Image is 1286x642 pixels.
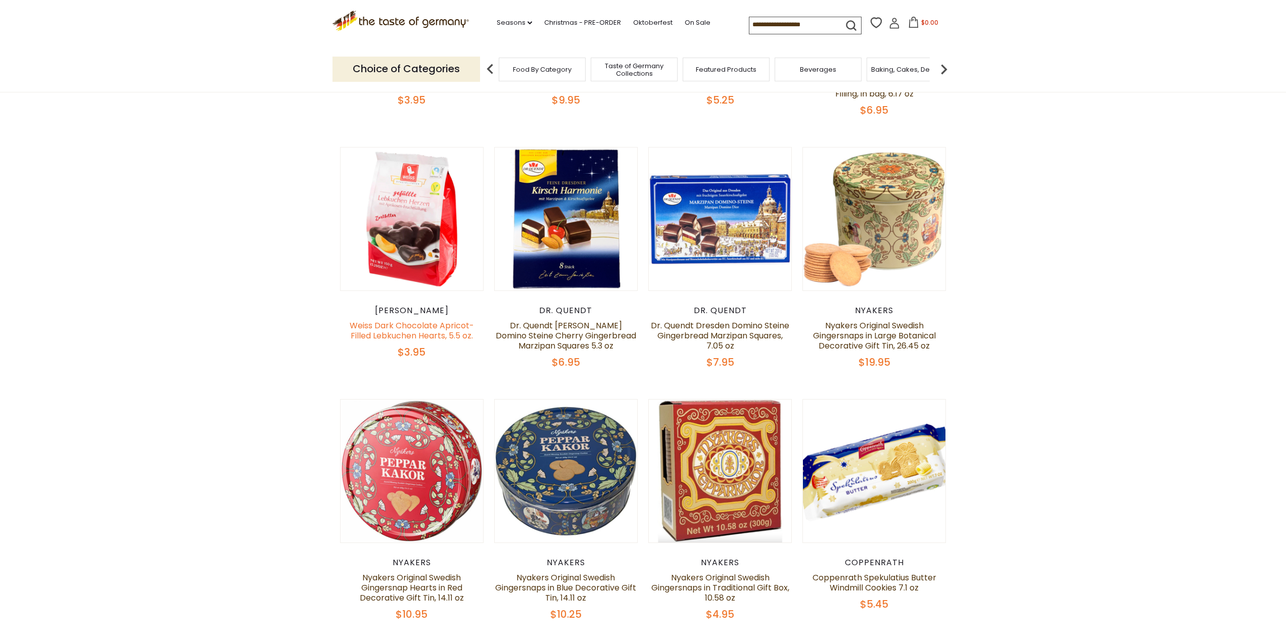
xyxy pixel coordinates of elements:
[800,66,836,73] a: Beverages
[803,400,946,542] img: Coppenrath Spekulatius Butter Windmill Cookies 7.1 oz
[341,400,484,542] img: Nyakers Original Swedish Gingersnap Hearts in Red Decorative Gift Tin, 14.11 oz
[802,558,946,568] div: Coppenrath
[648,306,792,316] div: Dr. Quendt
[934,59,954,79] img: next arrow
[696,66,756,73] a: Featured Products
[495,147,638,290] img: Dr. Quendt Kirsch Harmonie Domino Steine Cherry Gingerbread Marzipan Squares 5.3 oz
[497,17,532,28] a: Seasons
[859,355,890,369] span: $19.95
[495,572,636,604] a: Nyakers Original Swedish Gingersnaps in Blue Decorative Gift Tin, 14.11 oz
[350,320,474,341] a: Weiss Dark Chocolate Apricot-Filled Lebkuchen Hearts, 5.5 oz.
[552,93,580,107] span: $9.95
[649,400,792,542] img: Nyakers Original Swedish Gingersnaps in Traditional Gift Box, 10.58 oz
[813,320,936,352] a: Nyakers Original Swedish Gingersnaps in Large Botanical Decorative Gift Tin, 26.45 oz
[594,62,675,77] a: Taste of Germany Collections
[651,320,789,352] a: Dr. Quendt Dresden Domino Steine Gingerbread Marzipan Squares, 7.05 oz
[860,103,888,117] span: $6.95
[648,558,792,568] div: Nyakers
[550,607,582,621] span: $10.25
[871,66,949,73] a: Baking, Cakes, Desserts
[513,66,571,73] a: Food By Category
[398,345,425,359] span: $3.95
[803,147,946,290] img: Nyakers Original Swedish Gingersnaps in Large Botanical Decorative Gift Tin, 26.45 oz
[651,572,789,604] a: Nyakers Original Swedish Gingersnaps in Traditional Gift Box, 10.58 oz
[706,355,734,369] span: $7.95
[544,17,621,28] a: Christmas - PRE-ORDER
[706,607,734,621] span: $4.95
[360,572,464,604] a: Nyakers Original Swedish Gingersnap Hearts in Red Decorative Gift Tin, 14.11 oz
[802,306,946,316] div: Nyakers
[494,306,638,316] div: Dr. Quendt
[921,18,938,27] span: $0.00
[813,572,936,594] a: Coppenrath Spekulatius Butter Windmill Cookies 7.1 oz
[495,400,638,542] img: Nyakers Original Swedish Gingersnaps in Blue Decorative Gift Tin, 14.11 oz
[902,17,945,32] button: $0.00
[332,57,480,81] p: Choice of Categories
[552,355,580,369] span: $6.95
[496,320,636,352] a: Dr. Quendt [PERSON_NAME] Domino Steine Cherry Gingerbread Marzipan Squares 5.3 oz
[633,17,673,28] a: Oktoberfest
[685,17,710,28] a: On Sale
[480,59,500,79] img: previous arrow
[649,147,792,290] img: Dr. Quendt Dresden Domino Steine Gingerbread Marzipan Squares, 7.05 oz
[340,558,484,568] div: Nyakers
[494,558,638,568] div: Nyakers
[706,93,734,107] span: $5.25
[396,607,427,621] span: $10.95
[340,306,484,316] div: [PERSON_NAME]
[341,147,484,290] img: Weiss Dark Chocolate Apricot-Filled Lebkuchen Hearts, 5.5 oz.
[860,597,888,611] span: $5.45
[398,93,425,107] span: $3.95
